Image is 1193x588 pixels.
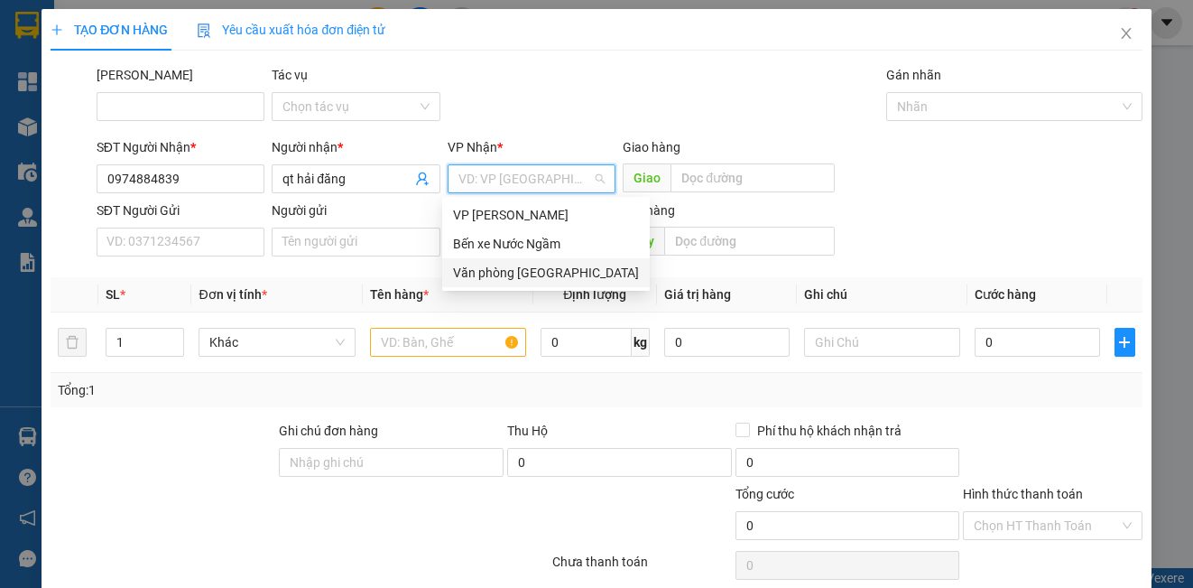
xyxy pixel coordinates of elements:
[97,201,264,220] div: SĐT Người Gửi
[670,163,835,192] input: Dọc đường
[58,380,462,400] div: Tổng: 1
[370,328,526,357] input: VD: Bàn, Ghế
[209,329,344,356] span: Khác
[797,277,967,313] th: Ghi chú
[58,328,87,357] button: delete
[664,227,835,256] input: Dọc đường
[272,201,439,220] div: Người gửi
[550,552,733,583] div: Chưa thanh toán
[106,287,120,302] span: SL
[664,287,731,302] span: Giá trị hàng
[1115,335,1134,350] span: plus
[975,287,1036,302] span: Cước hàng
[963,487,1083,501] label: Hình thức thanh toán
[442,229,650,258] div: Bến xe Nước Ngầm
[370,287,429,302] span: Tên hàng
[1101,9,1151,60] button: Close
[886,68,941,82] label: Gán nhãn
[623,163,670,192] span: Giao
[453,234,639,254] div: Bến xe Nước Ngầm
[442,201,650,229] div: VP Ngọc Hồi
[623,140,680,154] span: Giao hàng
[279,448,504,477] input: Ghi chú đơn hàng
[453,263,639,283] div: Văn phòng [GEOGRAPHIC_DATA]
[97,137,264,157] div: SĐT Người Nhận
[804,328,960,357] input: Ghi Chú
[97,68,193,82] label: Mã ĐH
[51,23,63,36] span: plus
[442,258,650,287] div: Văn phòng Tân Kỳ
[272,68,308,82] label: Tác vụ
[563,287,626,302] span: Định lượng
[507,424,548,438] span: Thu Hộ
[448,140,497,154] span: VP Nhận
[750,421,909,441] span: Phí thu hộ khách nhận trả
[199,287,266,302] span: Đơn vị tính
[453,205,639,225] div: VP [PERSON_NAME]
[272,137,439,157] div: Người nhận
[197,23,211,38] img: icon
[632,328,650,357] span: kg
[197,23,385,37] span: Yêu cầu xuất hóa đơn điện tử
[1114,328,1135,357] button: plus
[1119,26,1133,41] span: close
[51,23,168,37] span: TẠO ĐƠN HÀNG
[735,487,794,501] span: Tổng cước
[415,172,430,186] span: user-add
[664,328,790,357] input: 0
[97,92,264,121] input: Mã ĐH
[279,424,378,438] label: Ghi chú đơn hàng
